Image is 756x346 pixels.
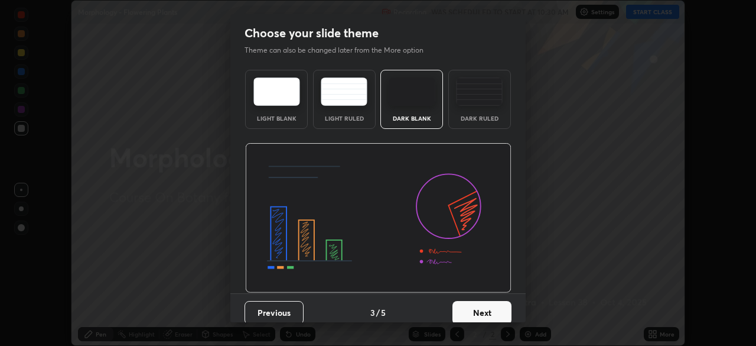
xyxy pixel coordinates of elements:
img: lightTheme.e5ed3b09.svg [253,77,300,106]
h2: Choose your slide theme [245,25,379,41]
img: darkTheme.f0cc69e5.svg [389,77,435,106]
div: Dark Ruled [456,115,503,121]
p: Theme can also be changed later from the More option [245,45,436,56]
img: darkThemeBanner.d06ce4a2.svg [245,143,511,293]
div: Light Blank [253,115,300,121]
button: Next [452,301,511,325]
div: Light Ruled [321,115,368,121]
h4: 5 [381,306,386,319]
button: Previous [245,301,304,325]
h4: 3 [370,306,375,319]
img: darkRuledTheme.de295e13.svg [456,77,503,106]
h4: / [376,306,380,319]
div: Dark Blank [388,115,435,121]
img: lightRuledTheme.5fabf969.svg [321,77,367,106]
